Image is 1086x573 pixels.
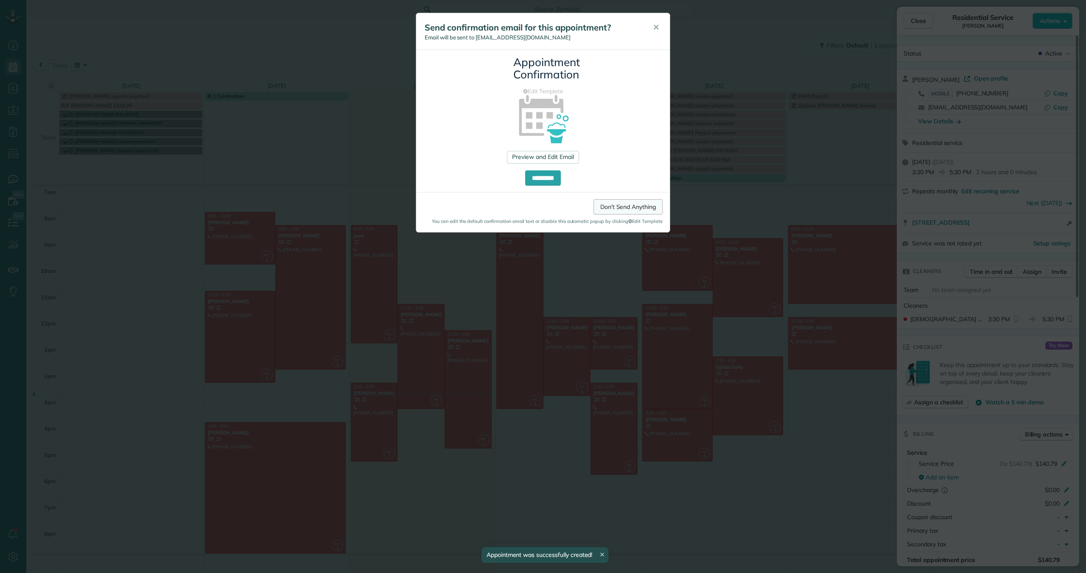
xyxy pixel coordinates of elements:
img: appointment_confirmation_icon-141e34405f88b12ade42628e8c248340957700ab75a12ae832a8710e9b578dc5.png [505,80,581,156]
span: Email will be sent to [EMAIL_ADDRESS][DOMAIN_NAME] [425,34,571,41]
a: Preview and Edit Email [507,151,579,164]
h5: Send confirmation email for this appointment? [425,22,641,33]
a: Edit Template [423,87,663,95]
span: ✕ [653,22,659,32]
h3: Appointment Confirmation [513,56,573,81]
small: You can edit the default confirmation email text or disable this automatic popup by clicking Edit... [423,218,663,225]
a: Don't Send Anything [593,199,663,214]
div: Appointment was successfully created! [481,547,609,563]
